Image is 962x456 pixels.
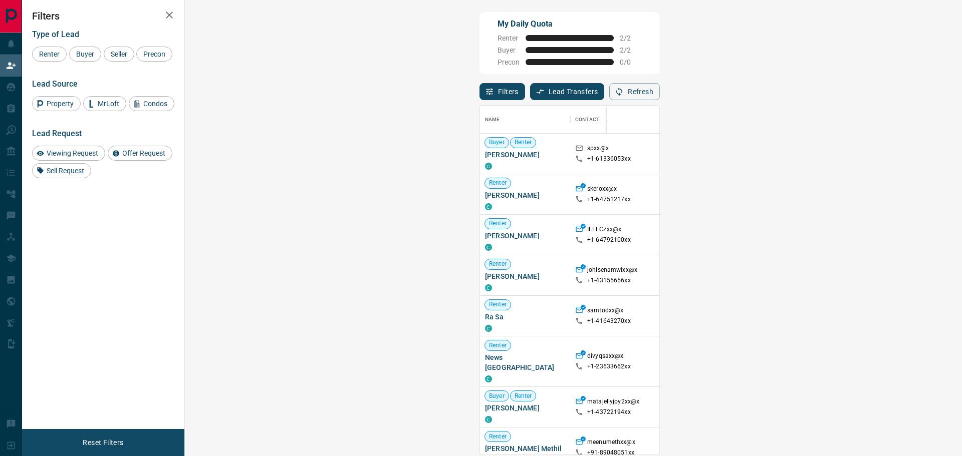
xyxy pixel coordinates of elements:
p: +1- 64792100xx [587,236,631,244]
span: Viewing Request [43,149,102,157]
div: MrLoft [83,96,126,111]
div: Viewing Request [32,146,105,161]
span: Renter [485,219,511,228]
span: [PERSON_NAME] Methil [485,443,565,453]
div: Renter [32,47,67,62]
div: condos.ca [485,416,492,423]
span: 0 / 0 [620,58,642,66]
div: condos.ca [485,163,492,170]
div: Name [480,106,570,134]
div: Property [32,96,81,111]
span: MrLoft [94,100,123,108]
span: [PERSON_NAME] [485,271,565,281]
div: condos.ca [485,244,492,251]
span: Renter [511,138,536,147]
span: Property [43,100,77,108]
button: Refresh [609,83,660,100]
button: Lead Transfers [530,83,605,100]
span: Renter [498,34,520,42]
span: Type of Lead [32,30,79,39]
p: +1- 41643270xx [587,317,631,325]
span: Lead Source [32,79,78,89]
p: IFELCZxx@x [587,225,621,236]
div: condos.ca [485,325,492,332]
button: Filters [479,83,525,100]
p: spxx@x [587,144,609,155]
span: Renter [36,50,63,58]
span: Renter [485,300,511,309]
div: Offer Request [108,146,172,161]
span: 2 / 2 [620,34,642,42]
h2: Filters [32,10,174,22]
span: Renter [485,341,511,350]
span: Sell Request [43,167,88,175]
div: Sell Request [32,163,91,178]
span: 2 / 2 [620,46,642,54]
span: [PERSON_NAME] [485,231,565,241]
p: +1- 23633662xx [587,362,631,371]
div: Seller [104,47,134,62]
div: Name [485,106,500,134]
div: Precon [136,47,172,62]
span: Offer Request [119,149,169,157]
p: divyqsaxx@x [587,352,623,362]
span: [PERSON_NAME] [485,150,565,160]
span: [PERSON_NAME] [485,190,565,200]
div: Condos [129,96,174,111]
span: Buyer [73,50,98,58]
p: My Daily Quota [498,18,642,30]
p: skeroxx@x [587,185,617,195]
div: Buyer [69,47,101,62]
div: condos.ca [485,375,492,382]
span: Renter [485,432,511,441]
button: Reset Filters [76,434,130,451]
span: Buyer [485,392,509,400]
p: meenumethxx@x [587,438,635,448]
div: Contact [575,106,599,134]
span: Buyer [498,46,520,54]
span: Buyer [485,138,509,147]
span: Renter [485,260,511,268]
span: News [GEOGRAPHIC_DATA] [485,352,565,372]
span: Renter [511,392,536,400]
span: Precon [498,58,520,66]
span: Renter [485,179,511,187]
div: condos.ca [485,284,492,291]
p: +1- 64751217xx [587,195,631,204]
div: condos.ca [485,203,492,210]
p: +1- 43722194xx [587,408,631,416]
span: [PERSON_NAME] [485,403,565,413]
span: Seller [107,50,131,58]
span: Precon [140,50,169,58]
p: +1- 61336053xx [587,155,631,163]
span: Lead Request [32,129,82,138]
p: +1- 43155656xx [587,276,631,285]
span: Condos [140,100,171,108]
p: johisenamwixx@x [587,266,637,276]
span: Ra Sa [485,312,565,322]
p: matajellyjoy2xx@x [587,397,639,408]
p: samtodxx@x [587,306,623,317]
